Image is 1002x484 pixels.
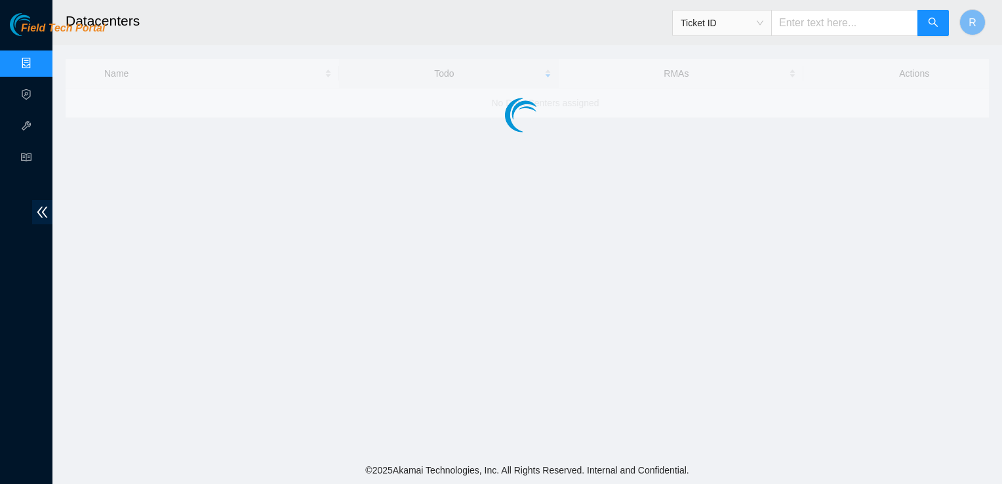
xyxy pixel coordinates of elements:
[917,10,949,36] button: search
[969,14,976,31] span: R
[681,13,763,33] span: Ticket ID
[771,10,918,36] input: Enter text here...
[21,146,31,172] span: read
[10,24,105,41] a: Akamai TechnologiesField Tech Portal
[21,22,105,35] span: Field Tech Portal
[32,200,52,224] span: double-left
[10,13,66,36] img: Akamai Technologies
[959,9,986,35] button: R
[52,456,1002,484] footer: © 2025 Akamai Technologies, Inc. All Rights Reserved. Internal and Confidential.
[928,17,938,30] span: search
